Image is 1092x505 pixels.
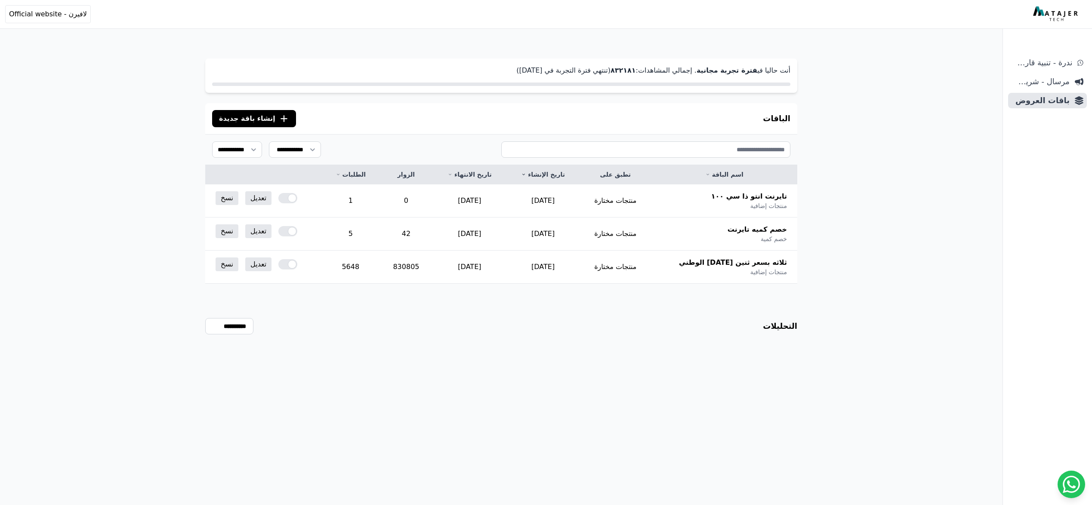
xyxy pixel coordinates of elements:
[1012,95,1070,107] span: باقات العروض
[379,217,433,251] td: 42
[433,251,506,284] td: [DATE]
[379,184,433,217] td: 0
[763,320,797,332] h3: التحليلات
[245,224,271,238] a: تعديل
[761,235,787,243] span: خصم كمية
[433,217,506,251] td: [DATE]
[711,191,787,202] span: تايرنت انتو ذا سي ١٠٠
[216,257,238,271] a: نسخ
[212,110,296,127] button: إنشاء باقة جديدة
[580,165,651,184] th: تطبق على
[5,5,91,23] button: لافيرن - Official website
[679,257,787,268] span: ثلاثه بسعر ثنين [DATE] الوطني
[506,184,580,217] td: [DATE]
[580,217,651,251] td: منتجات مختارة
[443,170,496,179] a: تاريخ الانتهاء
[661,170,787,179] a: اسم الباقة
[750,202,787,210] span: منتجات إضافية
[322,184,380,217] td: 1
[750,268,787,276] span: منتجات إضافية
[216,191,238,205] a: نسخ
[728,224,787,235] span: خصم كميه تايرنت
[322,251,380,284] td: 5648
[245,191,271,205] a: تعديل
[1012,57,1072,69] span: ندرة - تنبية قارب علي النفاذ
[9,9,87,19] span: لافيرن - Official website
[611,66,636,74] strong: ٨۳٢١٨١
[212,65,790,76] p: أنت حاليا في . إجمالي المشاهدات: (تنتهي فترة التجربة في [DATE])
[433,184,506,217] td: [DATE]
[506,217,580,251] td: [DATE]
[219,113,275,124] span: إنشاء باقة جديدة
[697,66,757,74] strong: فترة تجربة مجانية
[379,165,433,184] th: الزوار
[580,184,651,217] td: منتجات مختارة
[379,251,433,284] td: 830805
[332,170,370,179] a: الطلبات
[580,251,651,284] td: منتجات مختارة
[216,224,238,238] a: نسخ
[245,257,271,271] a: تعديل
[506,251,580,284] td: [DATE]
[517,170,569,179] a: تاريخ الإنشاء
[1012,76,1070,88] span: مرسال - شريط دعاية
[763,113,790,125] h3: الباقات
[1033,6,1080,22] img: MatajerTech Logo
[322,217,380,251] td: 5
